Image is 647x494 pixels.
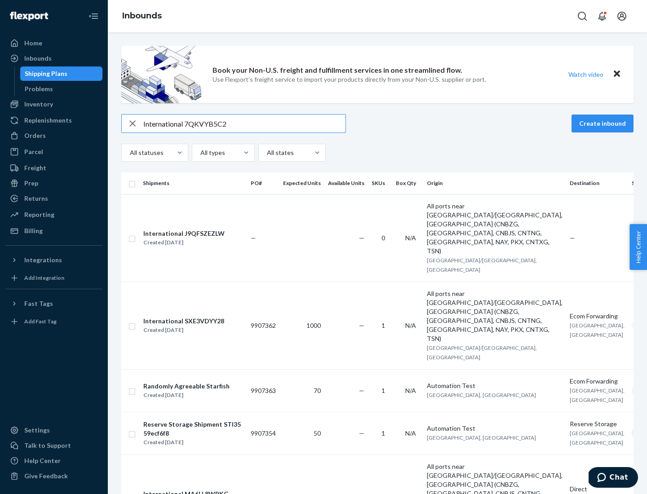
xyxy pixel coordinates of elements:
td: 9907354 [247,412,279,454]
span: N/A [405,322,416,329]
button: Give Feedback [5,469,102,483]
a: Help Center [5,454,102,468]
div: Created [DATE] [143,326,224,335]
span: 1 [381,429,385,437]
div: Automation Test [427,381,563,390]
a: Add Fast Tag [5,314,102,329]
button: Close Navigation [84,7,102,25]
a: Parcel [5,145,102,159]
div: Help Center [24,456,61,465]
a: Shipping Plans [20,66,103,81]
span: 50 [314,429,321,437]
div: Give Feedback [24,472,68,481]
div: Talk to Support [24,441,71,450]
div: Prep [24,179,38,188]
button: Fast Tags [5,296,102,311]
ol: breadcrumbs [115,3,169,29]
button: Open Search Box [573,7,591,25]
span: — [251,234,256,242]
div: Returns [24,194,48,203]
span: [GEOGRAPHIC_DATA], [GEOGRAPHIC_DATA] [427,434,536,441]
div: Add Fast Tag [24,318,57,325]
div: Reserve Storage Shipment STI3559ecf6f8 [143,420,243,438]
th: SKUs [368,172,392,194]
th: Expected Units [279,172,324,194]
th: Origin [423,172,566,194]
th: Destination [566,172,628,194]
a: Reporting [5,207,102,222]
a: Returns [5,191,102,206]
p: Book your Non-U.S. freight and fulfillment services in one streamlined flow. [213,65,462,75]
div: Integrations [24,256,62,265]
span: — [570,234,575,242]
div: Inbounds [24,54,52,63]
span: [GEOGRAPHIC_DATA], [GEOGRAPHIC_DATA] [570,322,625,338]
input: Search inbounds by name, destination, msku... [143,115,346,132]
p: Use Flexport’s freight service to import your products directly from your Non-U.S. supplier or port. [213,75,486,84]
span: [GEOGRAPHIC_DATA], [GEOGRAPHIC_DATA] [427,392,536,398]
button: Watch video [563,68,609,81]
div: Created [DATE] [143,391,230,400]
div: Automation Test [427,424,563,433]
th: Box Qty [392,172,423,194]
span: 1 [381,322,385,329]
input: All statuses [129,148,130,157]
a: Billing [5,224,102,238]
button: Talk to Support [5,438,102,453]
span: [GEOGRAPHIC_DATA]/[GEOGRAPHIC_DATA], [GEOGRAPHIC_DATA] [427,257,537,273]
a: Inventory [5,97,102,111]
div: Reporting [24,210,54,219]
div: All ports near [GEOGRAPHIC_DATA]/[GEOGRAPHIC_DATA], [GEOGRAPHIC_DATA] (CNBZG, [GEOGRAPHIC_DATA], ... [427,289,563,343]
div: Orders [24,131,46,140]
div: All ports near [GEOGRAPHIC_DATA]/[GEOGRAPHIC_DATA], [GEOGRAPHIC_DATA] (CNBZG, [GEOGRAPHIC_DATA], ... [427,202,563,256]
span: — [359,429,364,437]
div: Direct [570,485,625,494]
img: Flexport logo [10,12,48,21]
span: — [359,387,364,394]
a: Settings [5,423,102,437]
button: Help Center [629,224,647,270]
a: Home [5,36,102,50]
td: 9907363 [247,369,279,412]
div: Randomly Agreeable Starfish [143,382,230,391]
button: Open notifications [593,7,611,25]
th: Available Units [324,172,368,194]
span: — [359,234,364,242]
div: Fast Tags [24,299,53,308]
div: Ecom Forwarding [570,312,625,321]
span: N/A [405,429,416,437]
a: Add Integration [5,271,102,285]
span: N/A [405,234,416,242]
input: All states [266,148,267,157]
div: International SXE3VDYY28 [143,317,224,326]
div: Reserve Storage [570,419,625,428]
div: Replenishments [24,116,72,125]
span: — [359,322,364,329]
td: 9907362 [247,282,279,369]
button: Close [611,68,623,81]
div: Created [DATE] [143,238,225,247]
div: Parcel [24,147,43,156]
span: 70 [314,387,321,394]
button: Integrations [5,253,102,267]
span: 1 [381,387,385,394]
div: Freight [24,163,46,172]
span: 1000 [306,322,321,329]
div: Shipping Plans [25,69,67,78]
div: Inventory [24,100,53,109]
a: Replenishments [5,113,102,128]
a: Orders [5,128,102,143]
span: N/A [405,387,416,394]
iframe: Opens a widget where you can chat to one of our agents [589,467,638,490]
div: Problems [25,84,53,93]
a: Freight [5,161,102,175]
th: Shipments [139,172,247,194]
a: Problems [20,82,103,96]
button: Create inbound [572,115,634,132]
div: Billing [24,226,43,235]
div: Add Integration [24,274,64,282]
span: [GEOGRAPHIC_DATA]/[GEOGRAPHIC_DATA], [GEOGRAPHIC_DATA] [427,344,537,361]
button: Open account menu [613,7,631,25]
